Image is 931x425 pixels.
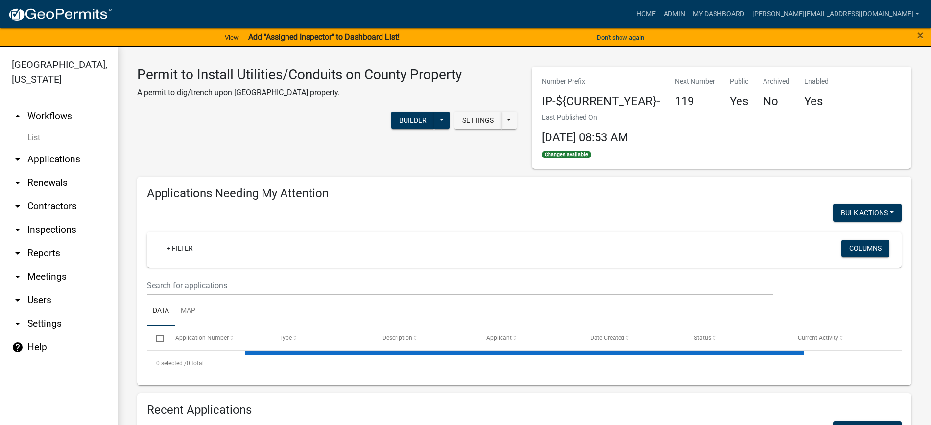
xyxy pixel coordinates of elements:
a: My Dashboard [689,5,748,23]
button: Don't show again [593,29,648,45]
i: arrow_drop_up [12,111,24,122]
span: Description [382,335,412,341]
i: arrow_drop_down [12,224,24,236]
span: Type [279,335,292,341]
button: Columns [841,240,889,257]
datatable-header-cell: Date Created [581,326,685,350]
span: Date Created [590,335,624,341]
datatable-header-cell: Applicant [477,326,581,350]
a: Admin [660,5,689,23]
h4: IP-${CURRENT_YEAR}- [542,94,660,109]
h4: 119 [675,94,715,109]
button: Builder [391,112,434,129]
p: A permit to dig/trench upon [GEOGRAPHIC_DATA] property. [137,87,462,99]
a: Home [632,5,660,23]
div: 0 total [147,351,902,376]
p: Number Prefix [542,76,660,87]
a: [PERSON_NAME][EMAIL_ADDRESS][DOMAIN_NAME] [748,5,923,23]
datatable-header-cell: Type [269,326,373,350]
h4: Yes [730,94,748,109]
p: Next Number [675,76,715,87]
i: arrow_drop_down [12,177,24,189]
button: Close [917,29,924,41]
datatable-header-cell: Description [373,326,477,350]
i: arrow_drop_down [12,247,24,259]
button: Bulk Actions [833,204,902,222]
a: View [221,29,242,45]
span: Status [694,335,711,341]
p: Enabled [804,76,829,87]
h4: Applications Needing My Attention [147,186,902,201]
datatable-header-cell: Status [685,326,788,350]
strong: Add "Assigned Inspector" to Dashboard List! [248,32,400,42]
a: Data [147,295,175,327]
span: Current Activity [798,335,838,341]
p: Archived [763,76,789,87]
span: 0 selected / [156,360,187,367]
i: arrow_drop_down [12,271,24,283]
datatable-header-cell: Application Number [166,326,269,350]
i: arrow_drop_down [12,201,24,212]
h4: Recent Applications [147,403,902,417]
span: Application Number [175,335,229,341]
datatable-header-cell: Current Activity [788,326,892,350]
p: Public [730,76,748,87]
i: arrow_drop_down [12,294,24,306]
span: Changes available [542,151,592,158]
span: [DATE] 08:53 AM [542,131,628,144]
i: help [12,341,24,353]
i: arrow_drop_down [12,154,24,165]
span: Applicant [486,335,512,341]
button: Settings [454,112,501,129]
datatable-header-cell: Select [147,326,166,350]
a: + Filter [159,240,201,257]
h4: Yes [804,94,829,109]
a: Map [175,295,201,327]
p: Last Published On [542,112,628,123]
h3: Permit to Install Utilities/Conduits on County Property [137,67,462,83]
i: arrow_drop_down [12,318,24,330]
input: Search for applications [147,275,773,295]
h4: No [763,94,789,109]
span: × [917,28,924,42]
